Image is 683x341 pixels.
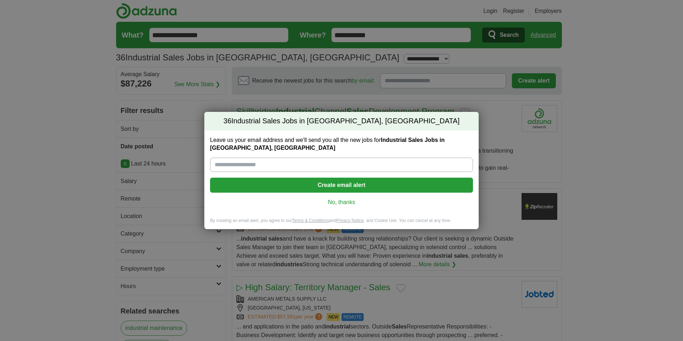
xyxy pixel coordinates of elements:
[210,136,473,152] label: Leave us your email address and we'll send you all the new jobs for
[336,218,364,223] a: Privacy Notice
[224,116,231,126] span: 36
[210,178,473,193] button: Create email alert
[204,112,479,130] h2: Industrial Sales Jobs in [GEOGRAPHIC_DATA], [GEOGRAPHIC_DATA]
[204,218,479,229] div: By creating an email alert, you agree to our and , and Cookie Use. You can cancel at any time.
[210,137,445,151] strong: Industrial Sales Jobs in [GEOGRAPHIC_DATA], [GEOGRAPHIC_DATA]
[216,198,467,206] a: No, thanks
[292,218,329,223] a: Terms & Conditions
